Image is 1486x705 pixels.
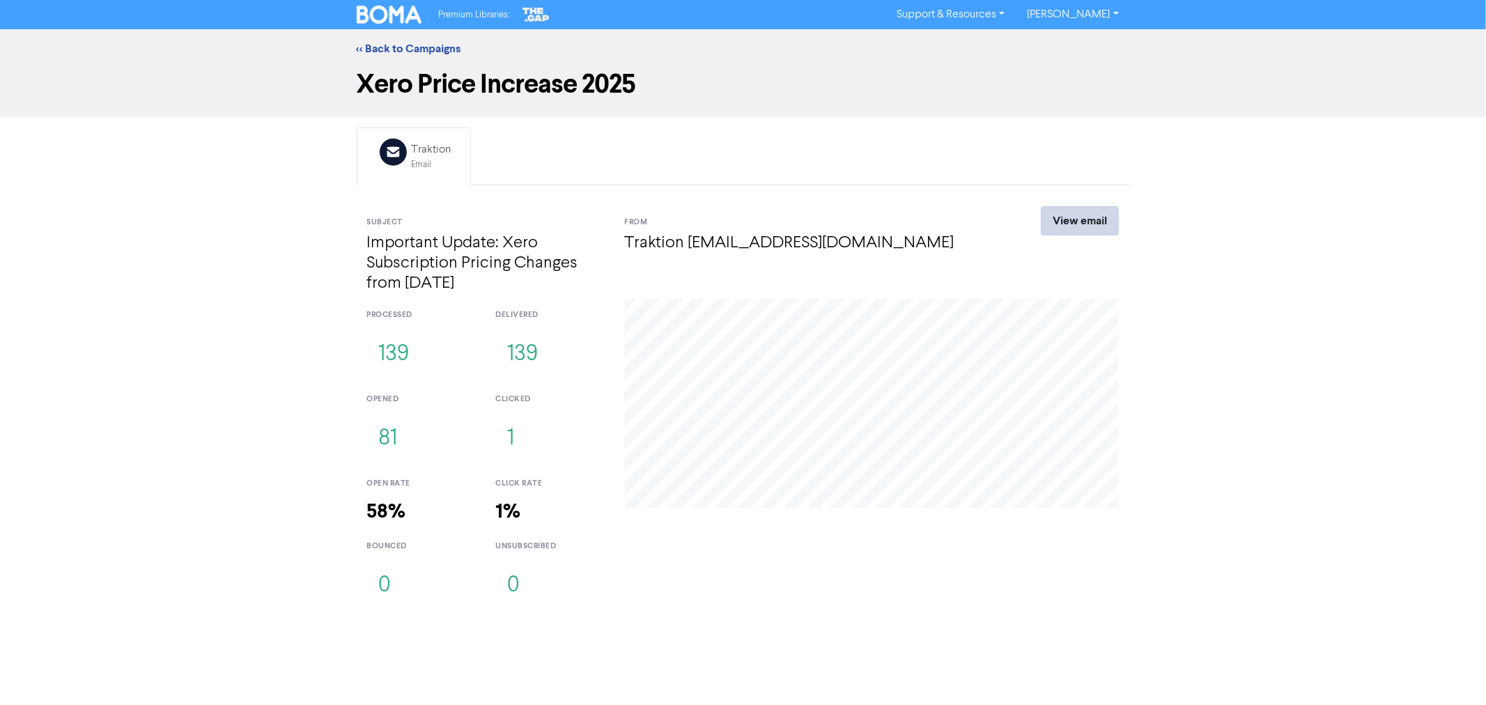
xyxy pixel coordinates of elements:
[367,416,410,462] button: 81
[357,68,1130,100] h1: Xero Price Increase 2025
[885,3,1016,26] a: Support & Resources
[624,233,990,254] h4: Traktion [EMAIL_ADDRESS][DOMAIN_NAME]
[367,394,475,405] div: opened
[1041,206,1119,235] a: View email
[495,309,603,321] div: delivered
[1016,3,1129,26] a: [PERSON_NAME]
[367,478,475,490] div: open rate
[495,478,603,490] div: click rate
[412,158,451,171] div: Email
[367,332,421,378] button: 139
[367,309,475,321] div: processed
[367,563,403,609] button: 0
[367,233,604,293] h4: Important Update: Xero Subscription Pricing Changes from [DATE]
[495,394,603,405] div: clicked
[624,217,990,228] div: From
[1416,638,1486,705] iframe: Chat Widget
[495,541,603,552] div: unsubscribed
[367,541,475,552] div: bounced
[357,6,422,24] img: BOMA Logo
[495,499,520,524] strong: 1%
[438,10,509,20] span: Premium Libraries:
[367,217,604,228] div: Subject
[495,332,550,378] button: 139
[357,42,461,56] a: << Back to Campaigns
[495,416,526,462] button: 1
[367,499,406,524] strong: 58%
[520,6,551,24] img: The Gap
[495,563,532,609] button: 0
[412,141,451,158] div: Traktion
